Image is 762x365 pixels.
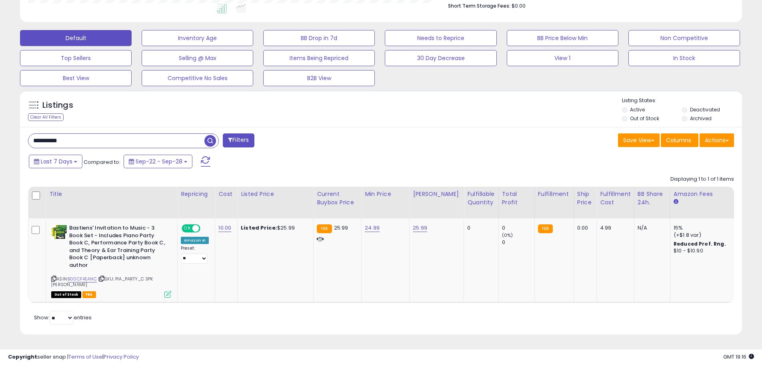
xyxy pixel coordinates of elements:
[49,190,174,198] div: Title
[638,190,667,207] div: BB Share 24h.
[413,224,427,232] a: 25.99
[241,224,277,232] b: Listed Price:
[467,224,492,232] div: 0
[622,97,742,105] p: Listing States:
[20,30,132,46] button: Default
[630,115,659,122] label: Out of Stock
[181,246,209,264] div: Preset:
[218,190,234,198] div: Cost
[661,133,698,147] button: Columns
[670,175,734,183] div: Displaying 1 to 1 of 1 items
[674,232,740,239] div: (+$1.8 var)
[68,353,102,361] a: Terms of Use
[241,190,310,198] div: Listed Price
[630,106,645,113] label: Active
[84,158,120,166] span: Compared to:
[502,224,534,232] div: 0
[723,353,754,361] span: 2025-10-7 19:16 GMT
[628,30,740,46] button: Non Competitive
[136,157,182,165] span: Sep-22 - Sep-28
[413,190,460,198] div: [PERSON_NAME]
[20,50,132,66] button: Top Sellers
[690,106,720,113] label: Deactivated
[28,113,64,121] div: Clear All Filters
[600,190,631,207] div: Fulfillment Cost
[124,155,192,168] button: Sep-22 - Sep-28
[142,30,253,46] button: Inventory Age
[51,224,171,297] div: ASIN:
[223,133,254,147] button: Filters
[68,276,97,282] a: B00CF4EANC
[674,190,743,198] div: Amazon Fees
[674,248,740,254] div: $10 - $10.90
[690,115,712,122] label: Archived
[365,224,380,232] a: 24.99
[577,190,593,207] div: Ship Price
[600,224,628,232] div: 4.99
[638,224,664,232] div: N/A
[334,224,348,232] span: 25.99
[241,224,307,232] div: $25.99
[385,50,496,66] button: 30 Day Decrease
[69,224,166,271] b: Bastiens' Invitation to Music - 3 Book Set - Includes Piano Party Book C, Performance Party Book ...
[182,225,192,232] span: ON
[502,239,534,246] div: 0
[51,224,67,240] img: 51m0mUJiCOL._SL40_.jpg
[538,224,553,233] small: FBA
[385,30,496,46] button: Needs to Reprice
[507,30,618,46] button: BB Price Below Min
[42,100,73,111] h5: Listings
[700,133,734,147] button: Actions
[20,70,132,86] button: Best View
[41,157,72,165] span: Last 7 Days
[512,2,526,10] span: $0.00
[317,190,358,207] div: Current Buybox Price
[181,190,212,198] div: Repricing
[448,2,510,9] b: Short Term Storage Fees:
[263,30,375,46] button: BB Drop in 7d
[502,190,531,207] div: Total Profit
[199,225,212,232] span: OFF
[502,232,513,238] small: (0%)
[618,133,660,147] button: Save View
[365,190,406,198] div: Min Price
[674,240,726,247] b: Reduced Prof. Rng.
[507,50,618,66] button: View 1
[467,190,495,207] div: Fulfillable Quantity
[674,198,678,206] small: Amazon Fees.
[181,237,209,244] div: Amazon AI
[142,70,253,86] button: Competitive No Sales
[666,136,691,144] span: Columns
[577,224,590,232] div: 0.00
[8,353,139,361] div: seller snap | |
[142,50,253,66] button: Selling @ Max
[8,353,37,361] strong: Copyright
[263,70,375,86] button: B2B View
[538,190,570,198] div: Fulfillment
[628,50,740,66] button: In Stock
[29,155,82,168] button: Last 7 Days
[51,291,81,298] span: All listings that are currently out of stock and unavailable for purchase on Amazon
[82,291,96,298] span: FBA
[218,224,231,232] a: 10.00
[263,50,375,66] button: Items Being Repriced
[104,353,139,361] a: Privacy Policy
[317,224,332,233] small: FBA
[674,224,740,232] div: 15%
[51,276,153,288] span: | SKU: PIA_PARTY_C 3PK [PERSON_NAME]
[34,314,92,321] span: Show: entries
